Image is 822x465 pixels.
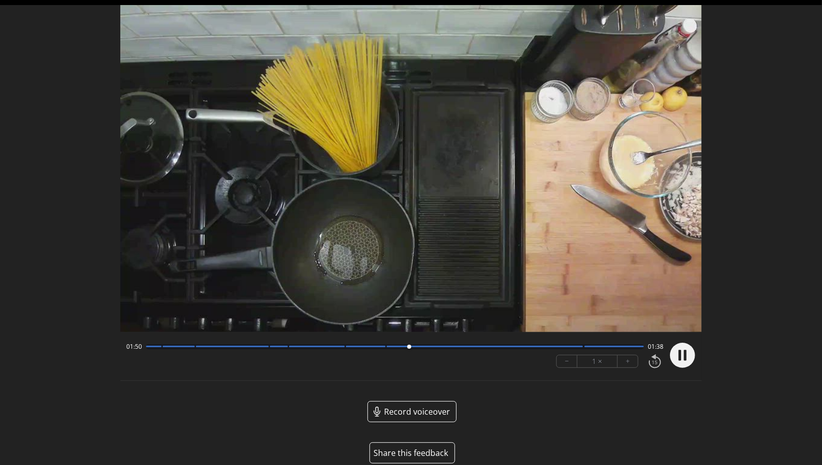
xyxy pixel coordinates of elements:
button: + [618,355,638,367]
span: Record voiceover [384,406,450,418]
span: 01:38 [648,343,663,351]
button: − [557,355,577,367]
span: 01:50 [126,343,142,351]
div: 1 × [577,355,618,367]
button: Share this feedback [369,442,455,463]
a: Record voiceover [367,401,457,422]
